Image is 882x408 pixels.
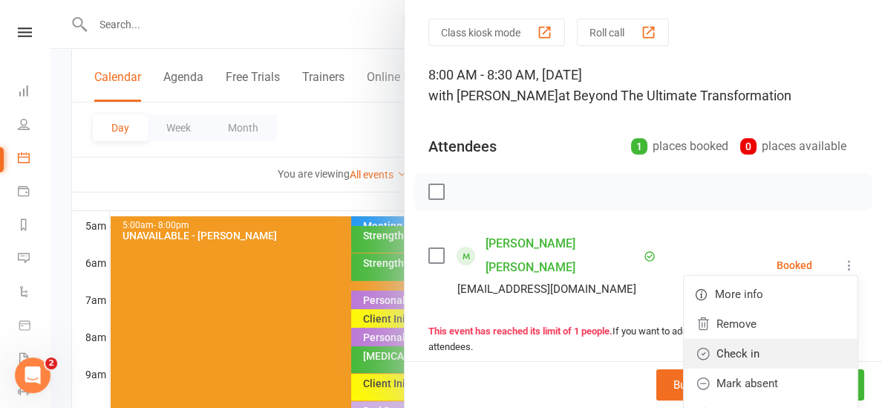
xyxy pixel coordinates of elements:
[428,65,858,106] div: 8:00 AM - 8:30 AM, [DATE]
[656,369,785,401] button: Bulk add attendees
[18,176,51,210] a: Payments
[18,310,51,343] a: Product Sales
[740,138,757,155] div: 0
[428,324,858,355] div: If you want to add more people, please remove 1 or more attendees.
[428,326,612,337] strong: This event has reached its limit of 1 people.
[18,76,51,109] a: Dashboard
[428,136,497,157] div: Attendees
[777,260,812,271] div: Booked
[486,232,640,279] a: [PERSON_NAME] [PERSON_NAME]
[684,339,857,369] a: Check in
[631,138,647,155] div: 1
[428,19,565,46] button: Class kiosk mode
[558,88,791,103] span: at Beyond The Ultimate Transformation
[684,369,857,398] a: Mark absent
[577,19,669,46] button: Roll call
[428,88,558,103] span: with [PERSON_NAME]
[18,143,51,176] a: Calendar
[684,309,857,339] a: Remove
[18,210,51,243] a: Reports
[18,109,51,143] a: People
[15,357,50,393] iframe: Intercom live chat
[684,279,857,309] a: More info
[457,279,636,299] div: [EMAIL_ADDRESS][DOMAIN_NAME]
[631,136,728,157] div: places booked
[45,357,57,369] span: 2
[715,285,763,303] span: More info
[740,136,846,157] div: places available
